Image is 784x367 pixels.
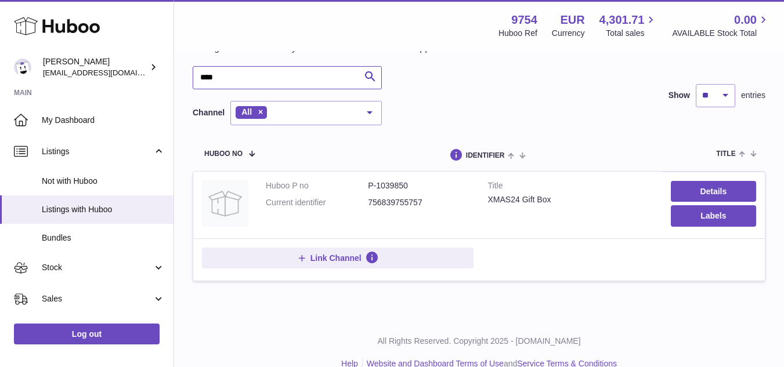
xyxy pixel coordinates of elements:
span: Link Channel [310,253,362,263]
a: 4,301.71 Total sales [599,12,658,39]
span: 4,301.71 [599,12,645,28]
a: Log out [14,324,160,344]
span: Sales [42,293,153,304]
p: All Rights Reserved. Copyright 2025 - [DOMAIN_NAME] [183,336,775,347]
div: XMAS24 Gift Box [488,194,653,205]
dt: Huboo P no [266,180,368,191]
button: Link Channel [202,248,474,268]
span: entries [741,90,765,101]
div: [PERSON_NAME] [43,56,147,78]
span: Stock [42,262,153,273]
span: Huboo no [204,150,243,158]
img: internalAdmin-9754@internal.huboo.com [14,59,31,76]
dd: 756839755757 [368,197,470,208]
a: 0.00 AVAILABLE Stock Total [672,12,770,39]
span: [EMAIL_ADDRESS][DOMAIN_NAME] [43,68,171,77]
span: Total sales [606,28,657,39]
span: All [241,107,252,117]
dt: Current identifier [266,197,368,208]
span: Listings with Huboo [42,204,165,215]
button: Labels [671,205,756,226]
span: My Dashboard [42,115,165,126]
strong: Title [488,180,653,194]
span: Listings [42,146,153,157]
span: identifier [466,152,505,159]
a: Details [671,181,756,202]
span: AVAILABLE Stock Total [672,28,770,39]
dd: P-1039850 [368,180,470,191]
strong: EUR [560,12,584,28]
span: Bundles [42,232,165,244]
label: Show [669,90,690,101]
strong: 9754 [511,12,537,28]
label: Channel [193,107,225,118]
div: Currency [552,28,585,39]
img: XMAS24 Gift Box [202,180,248,227]
span: Not with Huboo [42,176,165,187]
span: title [716,150,735,158]
div: Huboo Ref [498,28,537,39]
span: 0.00 [734,12,757,28]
